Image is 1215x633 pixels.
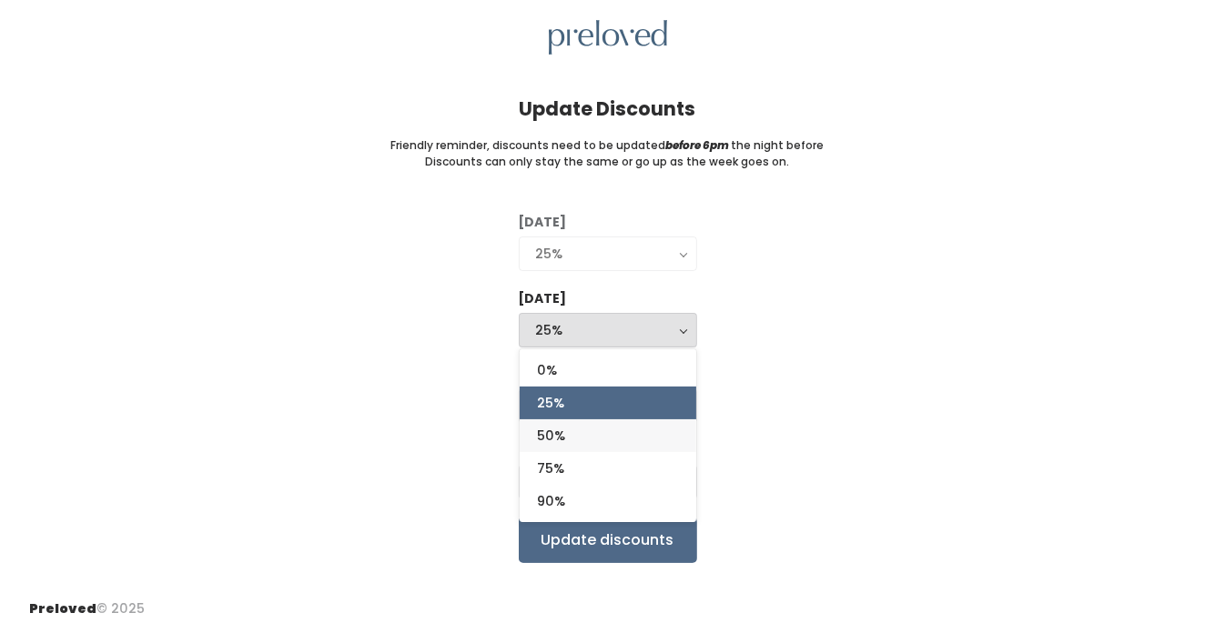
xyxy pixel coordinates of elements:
span: Preloved [29,599,96,618]
span: 90% [538,491,566,511]
span: 75% [538,458,565,478]
span: 25% [538,393,565,413]
div: 25% [536,244,680,264]
button: 25% [519,313,697,347]
div: © 2025 [29,585,145,618]
span: 0% [538,360,558,380]
small: Friendly reminder, discounts need to be updated the night before [391,137,825,154]
span: 50% [538,426,566,446]
small: Discounts can only stay the same or go up as the week goes on. [426,154,790,170]
label: [DATE] [519,213,567,232]
img: preloved logo [549,20,667,55]
label: [DATE] [519,289,567,308]
i: before 6pm [666,137,730,153]
h4: Update Discounts [520,98,696,119]
button: 25% [519,236,697,271]
input: Update discounts [519,517,697,563]
div: 25% [536,320,680,340]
